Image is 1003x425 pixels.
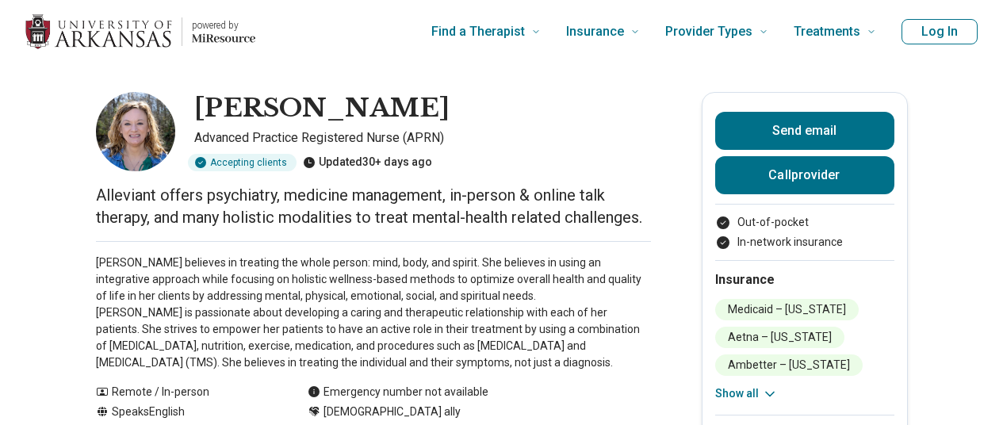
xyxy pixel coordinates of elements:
p: powered by [192,19,255,32]
span: Insurance [566,21,624,43]
h1: [PERSON_NAME] [194,92,450,125]
ul: Payment options [715,214,894,251]
a: Home page [25,6,255,57]
img: Jennifer Penne, Advanced Practice Registered Nurse (APRN) [96,92,175,171]
li: Ambetter – [US_STATE] [715,354,863,376]
span: Find a Therapist [431,21,525,43]
div: Emergency number not available [308,384,488,400]
p: Alleviant offers psychiatry, medicine management, in-person & online talk therapy, and many holis... [96,184,651,228]
div: Speaks English [96,404,276,420]
button: Callprovider [715,156,894,194]
button: Log In [902,19,978,44]
li: Aetna – [US_STATE] [715,327,844,348]
div: Accepting clients [188,154,297,171]
button: Send email [715,112,894,150]
li: Medicaid – [US_STATE] [715,299,859,320]
p: [PERSON_NAME] believes in treating the whole person: mind, body, and spirit. She believes in usin... [96,255,651,371]
div: Updated 30+ days ago [303,154,432,171]
li: In-network insurance [715,234,894,251]
span: [DEMOGRAPHIC_DATA] ally [323,404,461,420]
span: Treatments [794,21,860,43]
h2: Insurance [715,270,894,289]
div: Remote / In-person [96,384,276,400]
button: Show all [715,385,778,402]
li: Out-of-pocket [715,214,894,231]
span: Provider Types [665,21,752,43]
p: Advanced Practice Registered Nurse (APRN) [194,128,651,147]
